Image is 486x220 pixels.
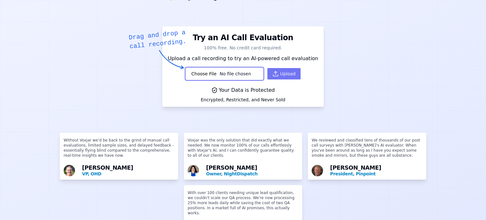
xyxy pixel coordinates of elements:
img: Avatar [64,165,75,176]
p: With over 100 clients needing unique lead qualification, we couldn't scale our QA process. We're ... [188,190,298,218]
img: Avatar [312,165,323,176]
p: Upload a call recording to try an AI-powered call evaluation [166,55,320,62]
p: VP, OHD [82,171,174,177]
p: Owner, NightDispatch [206,171,298,177]
img: Avatar [188,165,199,176]
p: President, Pinpoint [330,171,422,177]
p: Voxjar was the only solution that did exactly what we needed. We now monitor 100% of our calls ef... [188,138,298,163]
div: [PERSON_NAME] [82,165,174,177]
p: We reviewed and classified tens of thousands of our post call surveys with [PERSON_NAME]'s AI eva... [312,138,422,163]
div: Encrypted, Restricted, and Never Sold [201,97,285,103]
p: Without Voxjar we’d be back to the grind of manual call evaluations, limited sample sizes, and de... [64,138,174,163]
input: Upload a call recording [185,67,264,80]
button: Upload [267,68,301,79]
div: [PERSON_NAME] [206,165,298,177]
div: Your Data is Protected [201,86,285,94]
div: [PERSON_NAME] [330,165,422,177]
p: 100% free. No credit card required. [166,45,320,51]
h1: Try an AI Call Evaluation [193,33,293,43]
